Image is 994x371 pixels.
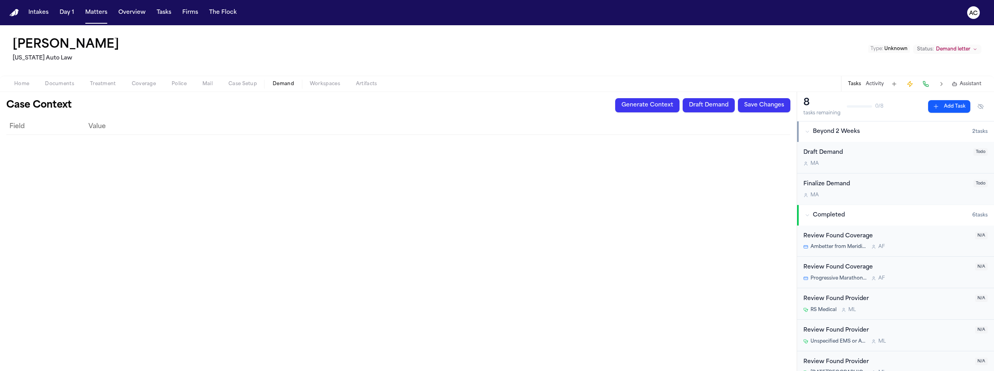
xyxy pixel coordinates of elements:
[884,47,908,51] span: Unknown
[615,98,680,112] button: Generate Context
[6,119,85,134] th: Field
[972,212,988,218] span: 6 task s
[228,81,257,87] span: Case Setup
[975,358,988,365] span: N/A
[868,45,910,53] button: Edit Type: Unknown
[803,180,969,189] div: Finalize Demand
[878,338,886,345] span: M L
[85,119,790,134] th: Value
[803,295,970,304] div: Review Found Provider
[25,6,52,20] button: Intakes
[813,211,845,219] span: Completed
[813,128,860,136] span: Beyond 2 Weeks
[936,46,970,52] span: Demand letter
[356,81,377,87] span: Artifacts
[972,129,988,135] span: 2 task s
[878,244,885,250] span: A F
[179,6,201,20] button: Firms
[797,257,994,288] div: Open task: Review Found Coverage
[13,54,122,63] h2: [US_STATE] Auto Law
[975,326,988,334] span: N/A
[870,47,883,51] span: Type :
[811,160,819,167] span: M A
[803,263,970,272] div: Review Found Coverage
[738,98,790,112] button: Save Changes
[803,97,841,109] div: 8
[45,81,74,87] span: Documents
[90,81,116,87] span: Treatment
[310,81,340,87] span: Workspaces
[973,180,988,187] span: Todo
[878,275,885,282] span: A F
[803,148,969,157] div: Draft Demand
[811,244,867,250] span: Ambetter from Meridian
[960,81,981,87] span: Assistant
[14,81,29,87] span: Home
[928,100,970,113] button: Add Task
[797,173,994,205] div: Open task: Finalize Demand
[803,358,970,367] div: Review Found Provider
[889,78,900,89] button: Add Task
[6,99,72,112] h1: Case Context
[803,326,970,335] div: Review Found Provider
[797,205,994,226] button: Completed6tasks
[973,100,988,113] button: Hide completed tasks (⌘⇧H)
[803,110,841,116] div: tasks remaining
[797,320,994,351] div: Open task: Review Found Provider
[866,81,884,87] button: Activity
[875,103,884,110] span: 0 / 8
[273,81,294,87] span: Demand
[13,38,119,52] h1: [PERSON_NAME]
[975,263,988,270] span: N/A
[920,78,931,89] button: Make a Call
[811,338,867,345] span: Unspecified EMS or Ambulance provider in [GEOGRAPHIC_DATA], [GEOGRAPHIC_DATA] or [GEOGRAPHIC_DATA...
[202,81,213,87] span: Mail
[913,45,981,54] button: Change status from Demand letter
[115,6,149,20] button: Overview
[206,6,240,20] button: The Flock
[975,295,988,302] span: N/A
[56,6,77,20] button: Day 1
[797,142,994,173] div: Open task: Draft Demand
[13,38,119,52] button: Edit matter name
[132,81,156,87] span: Coverage
[797,121,994,142] button: Beyond 2 Weeks2tasks
[153,6,174,20] button: Tasks
[811,307,837,313] span: RS Medical
[848,307,856,313] span: M L
[904,78,915,89] button: Create Immediate Task
[952,81,981,87] button: Assistant
[811,192,819,198] span: M A
[811,275,867,282] span: Progressive Marathon Insurance Company
[9,9,19,17] a: Home
[82,6,110,20] button: Matters
[172,81,187,87] span: Police
[975,232,988,239] span: N/A
[797,288,994,320] div: Open task: Review Found Provider
[797,226,994,257] div: Open task: Review Found Coverage
[683,98,735,112] button: Draft Demand
[848,81,861,87] button: Tasks
[803,232,970,241] div: Review Found Coverage
[973,148,988,156] span: Todo
[917,46,934,52] span: Status:
[9,9,19,17] img: Finch Logo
